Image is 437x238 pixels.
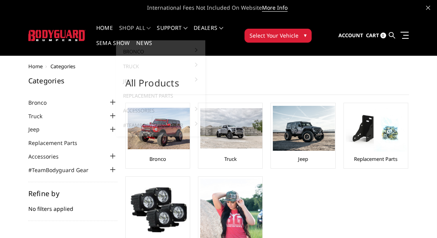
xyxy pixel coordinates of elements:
a: shop all [119,25,151,40]
a: #TeamBodyguard Gear [119,118,202,133]
a: Support [157,25,187,40]
img: BODYGUARD BUMPERS [28,30,85,41]
a: More Info [262,4,288,12]
span: Account [338,32,363,39]
span: 0 [380,33,386,38]
h5: Refine by [28,190,118,197]
a: Bronco [119,44,202,59]
a: Replacement Parts [28,139,87,147]
a: Accessories [28,152,68,160]
a: Truck [119,59,202,74]
a: Jeep [28,125,49,133]
h1: All Products [125,77,409,95]
a: Cart 0 [366,25,386,46]
a: Replacement Parts [354,155,397,162]
a: Truck [224,155,237,162]
a: Truck [28,112,52,120]
a: Bronco [149,155,166,162]
span: Categories [50,63,75,70]
a: Accessories [119,103,202,118]
span: Select Your Vehicle [250,31,298,40]
a: Jeep [298,155,308,162]
a: Home [28,63,43,70]
a: Jeep [119,74,202,88]
span: ▾ [304,31,307,39]
div: No filters applied [28,190,118,221]
button: Select Your Vehicle [245,29,312,43]
a: Dealers [194,25,223,40]
a: SEMA Show [96,40,130,55]
a: Home [96,25,113,40]
span: Cart [366,32,379,39]
a: #TeamBodyguard Gear [28,166,98,174]
h5: Categories [28,77,118,84]
a: Account [338,25,363,46]
a: Replacement Parts [119,88,202,103]
a: Bronco [28,98,56,107]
